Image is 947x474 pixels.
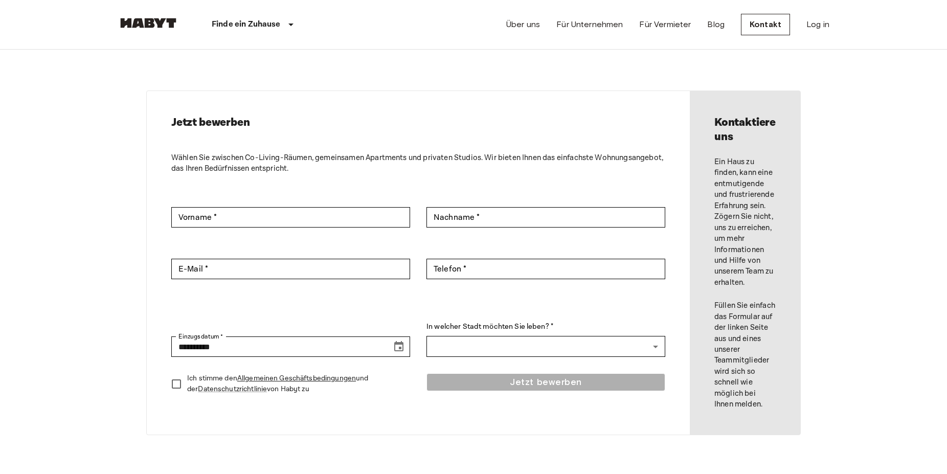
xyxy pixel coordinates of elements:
h2: Jetzt bewerben [171,116,665,130]
p: Ein Haus zu finden, kann eine entmutigende und frustrierende Erfahrung sein. Zögern Sie nicht, un... [714,156,776,288]
label: In welcher Stadt möchten Sie leben? * [426,322,665,332]
a: Datenschutzrichtlinie [198,385,267,394]
button: Choose date, selected date is Sep 20, 2025 [389,336,409,357]
a: Log in [806,18,829,31]
h2: Kontaktiere uns [714,116,776,144]
a: Kontakt [741,14,790,35]
p: Finde ein Zuhause [212,18,281,31]
p: Ich stimme den und der von Habyt zu [187,373,402,395]
label: Einzugsdatum [178,332,223,341]
a: Allgemeinen Geschäftsbedingungen [237,374,356,383]
img: Habyt [118,18,179,28]
a: Für Unternehmen [556,18,623,31]
a: Über uns [506,18,540,31]
a: Für Vermieter [639,18,691,31]
p: Füllen Sie einfach das Formular auf der linken Seite aus und eines unserer Teammitglieder wird si... [714,300,776,410]
p: Wählen Sie zwischen Co-Living-Räumen, gemeinsamen Apartments und privaten Studios. Wir bieten Ihn... [171,152,665,174]
a: Blog [707,18,725,31]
